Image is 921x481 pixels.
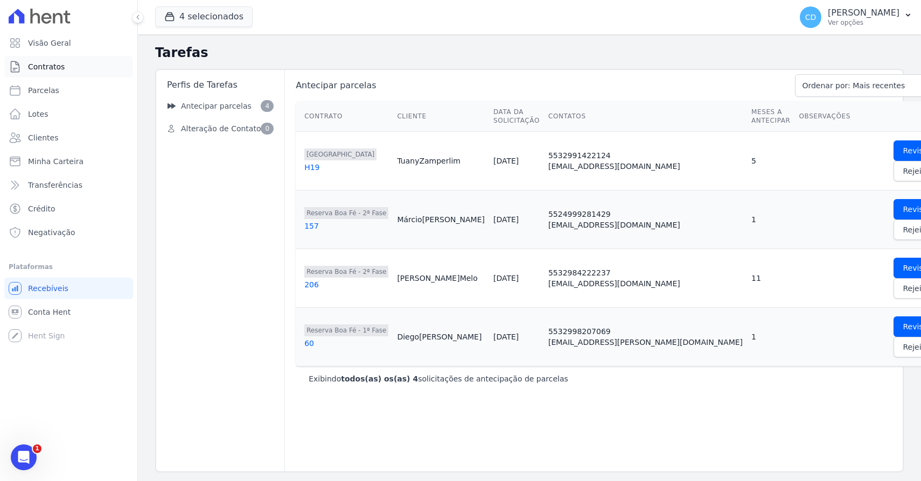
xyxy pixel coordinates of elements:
span: Antecipar parcelas [294,79,789,92]
span: CD [805,13,817,21]
div: Márcio [PERSON_NAME] [397,214,485,225]
td: [DATE] [489,132,544,190]
div: 1 [751,214,790,225]
th: Data da Solicitação [489,101,544,132]
span: [GEOGRAPHIC_DATA] [304,148,376,160]
a: Parcelas [4,80,133,101]
p: Exibindo solicitações de antecipação de parcelas [309,373,568,384]
td: [DATE] [489,308,544,366]
div: 1 [751,331,790,342]
div: 5 [751,155,790,166]
div: Plataformas [9,260,129,273]
a: Visão Geral [4,32,133,54]
div: Diego [PERSON_NAME] [397,331,485,342]
button: CD [PERSON_NAME] Ver opções [791,2,921,32]
div: 11 [751,273,790,284]
span: Clientes [28,132,58,143]
span: 1 [33,444,41,453]
p: [PERSON_NAME] [828,8,899,18]
a: Negativação [4,222,133,243]
div: H19 [304,162,388,173]
td: [DATE] [489,249,544,308]
span: Contratos [28,61,65,72]
span: Reserva Boa Fé - 1ª Fase [304,324,388,336]
span: Minha Carteira [28,156,83,167]
a: Antecipar parcelas 4 [161,96,280,116]
a: Alteração de Contato 0 [161,118,280,139]
span: Crédito [28,203,55,214]
th: Observações [794,101,889,132]
span: Parcelas [28,85,59,96]
span: Reserva Boa Fé - 2ª Fase [304,207,388,219]
div: Tuany Zamperlim [397,155,485,166]
p: Ver opções [828,18,899,27]
div: 206 [304,279,388,290]
button: 4 selecionados [155,6,253,27]
span: Visão Geral [28,38,71,48]
a: Lotes [4,103,133,125]
a: Minha Carteira [4,151,133,172]
div: [PERSON_NAME] Melo [397,273,485,284]
div: 5532991422124 [EMAIL_ADDRESS][DOMAIN_NAME] [548,150,743,172]
a: Clientes [4,127,133,148]
span: Conta Hent [28,307,71,317]
div: 5532998207069 [EMAIL_ADDRESS][PERSON_NAME][DOMAIN_NAME] [548,326,743,348]
a: Contratos [4,56,133,77]
span: Lotes [28,109,48,119]
span: Alteração de Contato [181,123,261,135]
div: 5524999281429 [EMAIL_ADDRESS][DOMAIN_NAME] [548,209,743,230]
td: [DATE] [489,190,544,249]
nav: Sidebar [161,96,280,139]
a: Crédito [4,198,133,220]
h2: Tarefas [155,43,904,62]
span: 0 [261,123,274,135]
th: Contrato [296,101,393,132]
span: Reserva Boa Fé - 2ª Fase [304,266,388,278]
div: 157 [304,221,388,231]
span: 4 [261,100,274,112]
a: Conta Hent [4,301,133,323]
span: Negativação [28,227,75,238]
b: todos(as) os(as) 4 [341,374,418,383]
div: Perfis de Tarefas [161,74,280,96]
div: 5532984222237 [EMAIL_ADDRESS][DOMAIN_NAME] [548,267,743,289]
a: Recebíveis [4,278,133,299]
a: Transferências [4,174,133,196]
span: Transferências [28,180,82,190]
div: 60 [304,338,388,349]
th: Cliente [393,101,489,132]
th: Meses a antecipar [747,101,794,132]
th: Contatos [544,101,747,132]
span: Recebíveis [28,283,68,294]
iframe: Intercom live chat [11,444,37,470]
span: Antecipar parcelas [181,101,252,112]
